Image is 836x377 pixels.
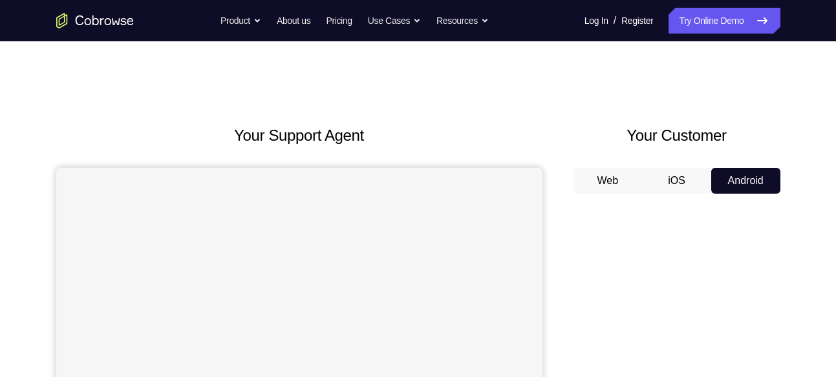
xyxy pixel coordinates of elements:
a: Go to the home page [56,13,134,28]
h2: Your Customer [573,124,780,147]
button: Product [220,8,261,34]
span: / [614,13,616,28]
button: Web [573,168,643,194]
button: Use Cases [368,8,421,34]
a: Log In [584,8,608,34]
a: Register [621,8,653,34]
a: Try Online Demo [669,8,780,34]
button: iOS [642,168,711,194]
button: Resources [436,8,489,34]
h2: Your Support Agent [56,124,542,147]
a: Pricing [326,8,352,34]
a: About us [277,8,310,34]
button: Android [711,168,780,194]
